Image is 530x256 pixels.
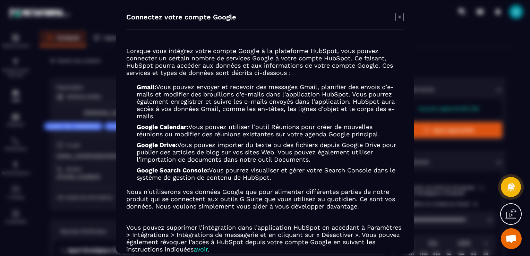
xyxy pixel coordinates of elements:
span: Vous pouvez importer du texte ou des fichiers depuis Google Drive pour publier des articles de bl... [137,141,396,163]
p: Google Calendar: [137,123,397,138]
p: Gmail: [137,83,397,120]
span: Vous pouvez envoyer et recevoir des messages Gmail, planifier des envois d'e-mails et modifier de... [137,83,395,120]
p: Lorsque vous intégrez votre compte Google à la plateforme HubSpot, vous pouvez connecter un certa... [126,47,404,76]
span: Vous pourrez visualiser et gérer votre Search Console dans le système de gestion de contenu de Hu... [137,167,395,181]
span: Vous pouvez utiliser l'outil Réunions pour créer de nouvelles réunions ou modifier des réunions e... [137,123,380,138]
p: Nous n'utiliserons vos données Google que pour alimenter différentes parties de notre produit qui... [126,188,404,210]
div: Ouvrir le chat [501,228,522,249]
h4: Connectez votre compte Google [126,13,236,23]
p: Vous pouvez supprimer l’intégration dans l’application HubSpot en accédant à Paramètres > Intégra... [126,224,404,253]
p: Google Drive: [137,141,397,163]
p: Google Search Console: [137,167,397,181]
span: avoir [194,246,208,253]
